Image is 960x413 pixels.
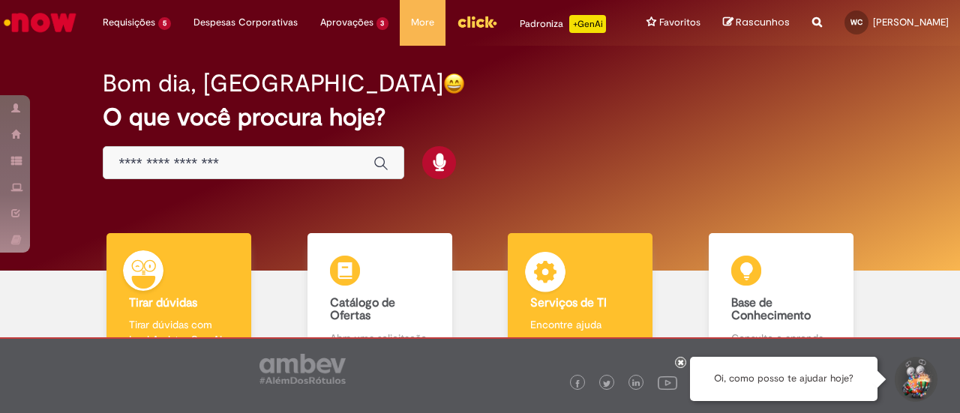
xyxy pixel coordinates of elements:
[320,15,373,30] span: Aprovações
[681,233,882,363] a: Base de Conhecimento Consulte e aprenda
[79,233,280,363] a: Tirar dúvidas Tirar dúvidas com Lupi Assist e Gen Ai
[530,317,630,332] p: Encontre ajuda
[569,15,606,33] p: +GenAi
[723,16,790,30] a: Rascunhos
[443,73,465,94] img: happy-face.png
[376,17,389,30] span: 3
[659,15,700,30] span: Favoritos
[103,104,856,130] h2: O que você procura hoje?
[103,70,443,97] h2: Bom dia, [GEOGRAPHIC_DATA]
[690,357,877,401] div: Oi, como posso te ajudar hoje?
[457,10,497,33] img: click_logo_yellow_360x200.png
[330,295,395,324] b: Catálogo de Ofertas
[520,15,606,33] div: Padroniza
[129,317,229,347] p: Tirar dúvidas com Lupi Assist e Gen Ai
[259,354,346,384] img: logo_footer_ambev_rotulo_gray.png
[731,295,811,324] b: Base de Conhecimento
[129,295,197,310] b: Tirar dúvidas
[574,380,581,388] img: logo_footer_facebook.png
[603,380,610,388] img: logo_footer_twitter.png
[330,331,430,346] p: Abra uma solicitação
[892,357,937,402] button: Iniciar Conversa de Suporte
[632,379,640,388] img: logo_footer_linkedin.png
[658,373,677,392] img: logo_footer_youtube.png
[1,7,79,37] img: ServiceNow
[480,233,681,363] a: Serviços de TI Encontre ajuda
[103,15,155,30] span: Requisições
[530,295,607,310] b: Serviços de TI
[280,233,481,363] a: Catálogo de Ofertas Abra uma solicitação
[193,15,298,30] span: Despesas Corporativas
[731,331,831,346] p: Consulte e aprenda
[873,16,949,28] span: [PERSON_NAME]
[736,15,790,29] span: Rascunhos
[850,17,862,27] span: WC
[158,17,171,30] span: 5
[411,15,434,30] span: More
